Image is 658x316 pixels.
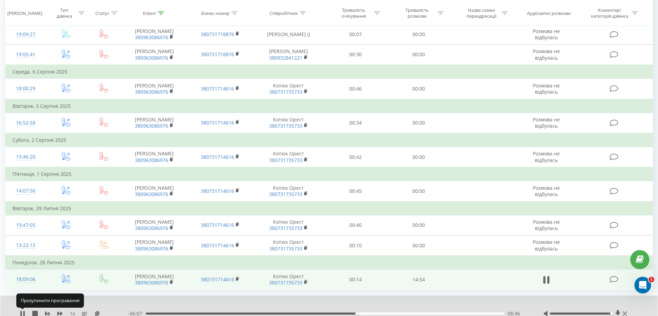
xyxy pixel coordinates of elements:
div: 13:46:20 [12,150,39,164]
a: 380731718876 [201,31,234,37]
a: 380963086976 [135,225,168,231]
div: 18:09:06 [12,273,39,286]
a: 380963086976 [135,122,168,129]
td: [PERSON_NAME] [253,44,324,65]
div: 16:52:58 [12,116,39,130]
td: [PERSON_NAME] [122,113,187,133]
div: Бізнес номер [201,10,230,16]
a: 380731714616 [201,222,234,228]
a: 380731735733 [269,225,302,231]
div: Співробітник [270,10,298,16]
span: Розмова не відбулась [533,116,560,129]
td: [PERSON_NAME] [122,79,187,99]
span: Розмова не відбулась [533,82,560,95]
td: 00:00 [387,24,450,44]
a: 380963086976 [135,157,168,163]
a: 380731735733 [269,88,302,95]
a: 380731735733 [269,191,302,197]
td: Котюк Орест [253,147,324,168]
td: 00:00 [387,113,450,133]
a: 380731714616 [201,276,234,283]
td: Котюк Орест [253,113,324,133]
td: [PERSON_NAME] [122,147,187,168]
div: Тривалість очікування [335,7,372,19]
div: Призупинити програвання [16,293,84,307]
td: 00:42 [324,147,387,168]
td: 00:30 [324,44,387,65]
div: [PERSON_NAME] [7,10,42,16]
span: Розмова не відбулась [533,219,560,231]
span: Розмова не відбулась [533,185,560,197]
a: 380963086976 [135,191,168,197]
td: [PERSON_NAME] [122,215,187,235]
span: Розмова не відбулась [533,28,560,41]
a: 380963086976 [135,245,168,252]
div: Accessibility label [610,312,613,315]
a: 380731735733 [269,157,302,163]
td: 00:34 [324,113,387,133]
span: Розмова не відбулась [533,48,560,61]
a: 380963086976 [135,88,168,95]
td: [PERSON_NAME] [122,270,187,290]
span: Розмова не відбулась [533,150,560,163]
td: 00:10 [324,236,387,256]
td: [PERSON_NAME] [122,236,187,256]
a: 380731714616 [201,242,234,249]
a: 380731714616 [201,154,234,160]
td: 00:00 [387,44,450,65]
div: Назва схеми переадресації [463,7,500,19]
td: 00:00 [387,181,450,202]
td: 00:00 [387,215,450,235]
div: 19:05:41 [12,48,39,61]
td: Субота, 2 Серпня 2025 [6,133,653,147]
td: 00:45 [324,181,387,202]
td: 00:07 [324,24,387,44]
div: Тривалість розмови [399,7,436,19]
a: 380731718876 [201,51,234,58]
a: 380731714616 [201,85,234,92]
td: 00:46 [324,79,387,99]
a: 380731735733 [269,122,302,129]
a: 380963086976 [135,34,168,41]
td: [PERSON_NAME] [122,44,187,65]
div: 18:00:29 [12,82,39,95]
td: Котюк Орест [253,270,324,290]
div: 19:09:27 [12,28,39,41]
iframe: Intercom live chat [634,277,651,293]
a: 380963086976 [135,279,168,286]
td: 00:14 [324,270,387,290]
td: Котюк Орест [253,79,324,99]
div: Коментар/категорія дзвінка [589,7,630,19]
span: Розмова не відбулась [533,239,560,251]
td: Середа, 6 Серпня 2025 [6,65,653,79]
td: 14:54 [387,270,450,290]
div: Клієнт [143,10,156,16]
td: П’ятниця, 1 Серпня 2025 [6,167,653,181]
td: [PERSON_NAME] [122,24,187,44]
div: 14:07:50 [12,184,39,198]
td: Котюк Орест [253,181,324,202]
td: Понеділок, 28 Липня 2025 [6,256,653,270]
a: 380963086976 [135,54,168,61]
td: Вівторок, 29 Липня 2025 [6,202,653,215]
div: Тип дзвінка [52,7,77,19]
div: Аудіозапис розмови [527,10,571,16]
td: [PERSON_NAME] [122,181,187,202]
td: 00:40 [324,215,387,235]
div: 13:22:15 [12,239,39,252]
span: 1 [649,277,654,282]
td: [PERSON_NAME] () [253,24,324,44]
td: 00:00 [387,79,450,99]
div: Accessibility label [355,312,358,315]
a: 380932841221 [269,54,302,61]
td: Вівторок, 5 Серпня 2025 [6,99,653,113]
td: Котюк Орест [253,215,324,235]
a: 380731735733 [269,245,302,252]
div: Статус [95,10,109,16]
td: Котюк Орест [253,236,324,256]
td: 00:00 [387,236,450,256]
div: 19:47:05 [12,219,39,232]
a: 380731714616 [201,188,234,194]
a: 380731714616 [201,119,234,126]
a: 380731735733 [269,279,302,286]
